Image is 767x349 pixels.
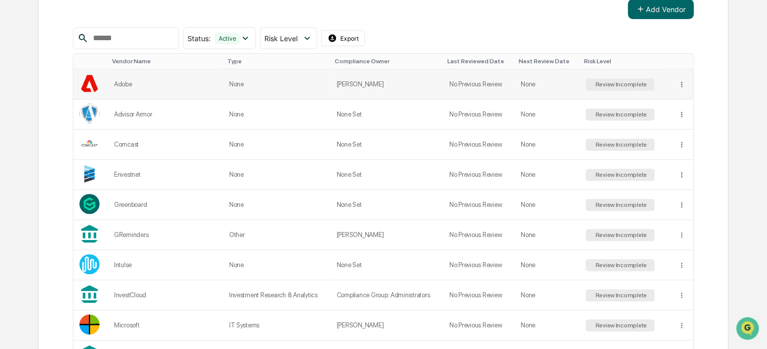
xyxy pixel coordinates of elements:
[330,280,443,310] td: Compliance Group: Administrators
[264,34,298,43] span: Risk Level
[79,73,100,93] img: Vendor Logo
[223,160,331,190] td: None
[330,190,443,220] td: None Set
[519,58,576,65] div: Toggle SortBy
[100,170,122,178] span: Pylon
[215,33,240,44] div: Active
[79,164,100,184] img: Vendor Logo
[593,171,647,178] div: Review Incomplete
[515,130,580,160] td: None
[114,171,217,178] div: Envestnet
[223,310,331,340] td: IT Systems
[593,81,647,88] div: Review Incomplete
[223,130,331,160] td: None
[20,127,65,137] span: Preclearance
[79,254,100,274] img: Vendor Logo
[114,231,217,239] div: GReminders
[443,160,515,190] td: No Previous Review
[227,58,327,65] div: Toggle SortBy
[593,292,647,299] div: Review Incomplete
[114,201,217,208] div: Greenboard
[330,310,443,340] td: [PERSON_NAME]
[10,128,18,136] div: 🖐️
[330,220,443,250] td: [PERSON_NAME]
[593,262,647,269] div: Review Incomplete
[321,30,365,46] button: Export
[223,220,331,250] td: Other
[187,34,211,43] span: Status :
[112,58,219,65] div: Toggle SortBy
[515,250,580,280] td: None
[447,58,511,65] div: Toggle SortBy
[330,130,443,160] td: None Set
[79,194,100,214] img: Vendor Logo
[71,170,122,178] a: Powered byPylon
[593,141,647,148] div: Review Incomplete
[443,69,515,99] td: No Previous Review
[171,80,183,92] button: Start new chat
[10,77,28,95] img: 1746055101610-c473b297-6a78-478c-a979-82029cc54cd1
[515,220,580,250] td: None
[223,280,331,310] td: Investment Research & Analytics
[680,58,689,65] div: Toggle SortBy
[443,130,515,160] td: No Previous Review
[443,99,515,130] td: No Previous Review
[69,123,129,141] a: 🗄️Attestations
[10,21,183,37] p: How can we help?
[443,280,515,310] td: No Previous Review
[114,261,217,269] div: Intulse
[79,103,100,124] img: Vendor Logo
[515,160,580,190] td: None
[330,69,443,99] td: [PERSON_NAME]
[114,80,217,88] div: Adobe
[515,99,580,130] td: None
[593,322,647,329] div: Review Incomplete
[20,146,63,156] span: Data Lookup
[515,310,580,340] td: None
[34,87,127,95] div: We're available if you need us!
[330,250,443,280] td: None Set
[330,160,443,190] td: None Set
[443,250,515,280] td: No Previous Review
[6,142,67,160] a: 🔎Data Lookup
[223,99,331,130] td: None
[515,190,580,220] td: None
[114,321,217,329] div: Microsoft
[6,123,69,141] a: 🖐️Preclearance
[515,280,580,310] td: None
[79,134,100,154] img: Vendor Logo
[73,128,81,136] div: 🗄️
[593,231,647,239] div: Review Incomplete
[443,310,515,340] td: No Previous Review
[34,77,165,87] div: Start new chat
[79,314,100,334] img: Vendor Logo
[735,316,762,343] iframe: Open customer support
[83,127,125,137] span: Attestations
[114,141,217,148] div: Comcast
[330,99,443,130] td: None Set
[223,190,331,220] td: None
[443,220,515,250] td: No Previous Review
[584,58,667,65] div: Toggle SortBy
[223,250,331,280] td: None
[443,190,515,220] td: No Previous Review
[515,69,580,99] td: None
[593,111,647,118] div: Review Incomplete
[114,110,217,118] div: Advisor Armor
[81,58,104,65] div: Toggle SortBy
[334,58,439,65] div: Toggle SortBy
[114,291,217,299] div: InvestCloud
[223,69,331,99] td: None
[593,201,647,208] div: Review Incomplete
[10,147,18,155] div: 🔎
